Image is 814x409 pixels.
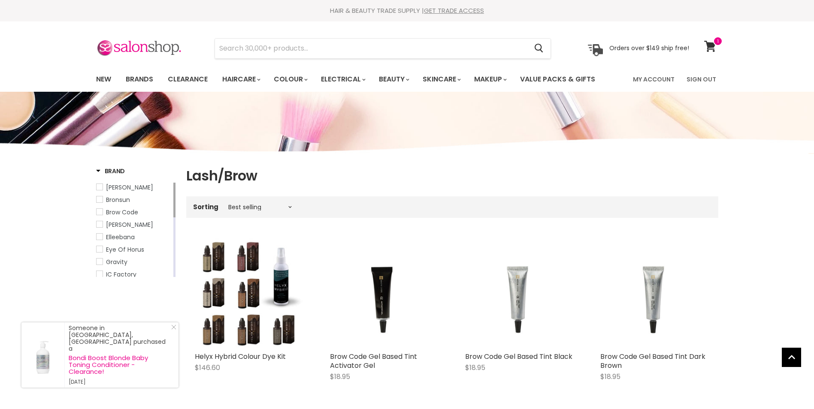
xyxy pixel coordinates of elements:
div: HAIR & BEAUTY TRADE SUPPLY | [85,6,729,15]
a: Beauty [372,70,415,88]
a: Elleebana [96,232,172,242]
span: IC Factory [106,270,136,279]
img: Brow Code Gel Based Tint Black [465,238,575,348]
span: $18.95 [600,372,620,382]
img: Brow Code Gel Based Tint Activator Gel [330,238,439,348]
a: Bondi Boost Blonde Baby Toning Conditioner - Clearance! [69,355,170,375]
a: Visit product page [21,322,64,388]
nav: Main [85,67,729,92]
a: Bronsun [96,195,172,204]
span: [PERSON_NAME] [106,220,153,229]
a: New [90,70,118,88]
a: Gravity [96,257,172,267]
span: Eye Of Horus [106,245,144,254]
input: Search [215,39,528,58]
label: Sorting [193,203,218,211]
span: $18.95 [330,372,350,382]
a: Eye Of Horus [96,245,172,254]
iframe: Gorgias live chat messenger [771,369,805,400]
a: Electrical [315,70,371,88]
a: Brow Code [96,208,172,217]
svg: Close Icon [171,325,176,330]
a: Brow Code Gel Based Tint Black [465,352,572,361]
a: My Account [628,70,680,88]
a: Ardell [96,183,172,192]
button: Search [528,39,551,58]
a: Value Packs & Gifts [514,70,602,88]
a: Skincare [416,70,466,88]
span: Brow Code [106,208,138,217]
ul: Main menu [90,67,615,92]
a: Brands [119,70,160,88]
img: Helyx Hybrid Colour Dye Kit [195,238,304,348]
a: Sign Out [681,70,721,88]
span: [PERSON_NAME] [106,183,153,192]
span: $18.95 [465,363,485,373]
span: Bronsun [106,195,130,204]
h1: Lash/Brow [186,167,718,185]
iframe: Gorgias live chat campaigns [627,283,805,370]
span: Elleebana [106,233,135,241]
a: Makeup [468,70,512,88]
a: Brow Code Gel Based Tint Dark Brown [600,352,705,370]
a: Caron [96,220,172,229]
a: Helyx Hybrid Colour Dye Kit [195,352,286,361]
p: Orders over $149 ship free! [609,44,689,52]
span: Gravity [106,258,127,266]
a: Colour [267,70,313,88]
a: Clearance [161,70,214,88]
a: IC Factory [96,270,172,279]
small: [DATE] [69,379,170,385]
form: Product [215,38,551,59]
a: Haircare [216,70,266,88]
a: Close Notification [168,325,176,333]
a: Brow Code Gel Based Tint Activator Gel [330,352,417,370]
span: $146.60 [195,363,220,373]
h3: Brand [96,167,125,175]
div: Someone in [GEOGRAPHIC_DATA], [GEOGRAPHIC_DATA] purchased a [69,325,170,385]
a: GET TRADE ACCESS [424,6,484,15]
img: Brow Code Gel Based Tint Dark Brown [600,238,710,348]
